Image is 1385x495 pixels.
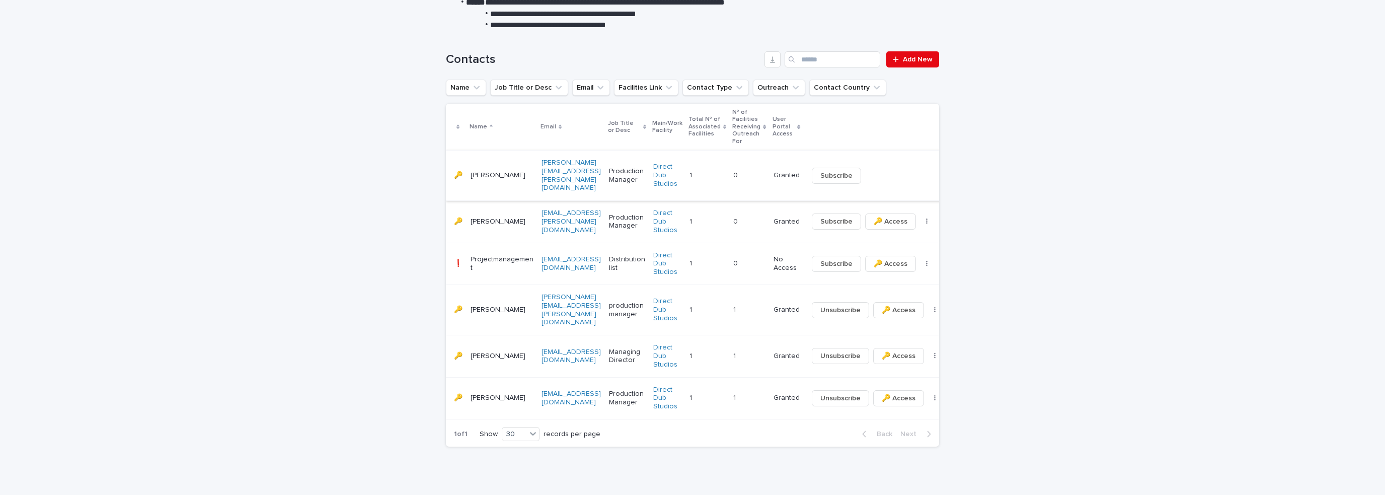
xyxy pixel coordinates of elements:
[682,80,749,96] button: Contact Type
[652,118,682,136] p: Main/Work Facility
[653,209,681,234] a: Direct Dub Studios
[812,256,861,272] button: Subscribe
[733,216,740,226] p: 0
[446,201,958,243] tr: 🔑🔑 [PERSON_NAME][EMAIL_ADDRESS][PERSON_NAME][DOMAIN_NAME]Production ManagerDirect Dub Studios 11 ...
[774,171,800,180] p: Granted
[873,302,924,318] button: 🔑 Access
[653,386,681,411] a: Direct Dub Studios
[446,151,958,201] tr: 🔑🔑 [PERSON_NAME][PERSON_NAME][EMAIL_ADDRESS][PERSON_NAME][DOMAIN_NAME]Production ManagerDirect Du...
[812,390,869,406] button: Unsubscribe
[541,121,556,132] p: Email
[689,392,694,402] p: 1
[653,297,681,322] a: Direct Dub Studios
[882,393,915,403] span: 🔑 Access
[542,159,601,191] a: [PERSON_NAME][EMAIL_ADDRESS][PERSON_NAME][DOMAIN_NAME]
[733,169,740,180] p: 0
[471,171,533,180] p: [PERSON_NAME]
[653,163,681,188] a: Direct Dub Studios
[446,335,958,377] tr: 🔑🔑 [PERSON_NAME][EMAIL_ADDRESS][DOMAIN_NAME]Managing DirectorDirect Dub Studios 11 11 GrantedUnsu...
[774,306,800,314] p: Granted
[873,348,924,364] button: 🔑 Access
[903,56,933,63] span: Add New
[689,216,694,226] p: 1
[732,107,760,147] p: № of Facilities Receiving Outreach For
[812,168,861,184] button: Subscribe
[733,350,738,361] p: 1
[773,114,795,139] p: User Portal Access
[688,114,721,139] p: Total № of Associated Facilities
[820,393,861,403] span: Unsubscribe
[733,392,738,402] p: 1
[774,352,800,361] p: Granted
[608,118,641,136] p: Job Title or Desc
[865,214,916,230] button: 🔑 Access
[480,430,498,439] p: Show
[471,394,533,402] p: [PERSON_NAME]
[820,171,853,181] span: Subscribe
[820,259,853,269] span: Subscribe
[446,285,958,335] tr: 🔑🔑 [PERSON_NAME][PERSON_NAME][EMAIL_ADDRESS][PERSON_NAME][DOMAIN_NAME]production managerDirect Du...
[689,257,694,268] p: 1
[774,255,800,272] p: No Access
[544,430,600,439] p: records per page
[542,209,601,234] a: [EMAIL_ADDRESS][PERSON_NAME][DOMAIN_NAME]
[454,216,465,226] p: 🔑
[446,243,958,285] tr: ❗️❗️ Projectmanagement[EMAIL_ADDRESS][DOMAIN_NAME]Distribution listDirect Dub Studios 11 00 No Ac...
[753,80,805,96] button: Outreach
[820,351,861,361] span: Unsubscribe
[542,294,601,326] a: [PERSON_NAME][EMAIL_ADDRESS][PERSON_NAME][DOMAIN_NAME]
[809,80,886,96] button: Contact Country
[653,251,681,276] a: Direct Dub Studios
[653,343,681,369] a: Direct Dub Studios
[812,302,869,318] button: Unsubscribe
[873,390,924,406] button: 🔑 Access
[542,390,601,406] a: [EMAIL_ADDRESS][DOMAIN_NAME]
[446,422,476,447] p: 1 of 1
[470,121,487,132] p: Name
[609,255,645,272] p: Distribution list
[609,348,645,365] p: Managing Director
[446,377,958,419] tr: 🔑🔑 [PERSON_NAME][EMAIL_ADDRESS][DOMAIN_NAME] Production ManagerDirect Dub Studios 11 11 GrantedUn...
[733,304,738,314] p: 1
[446,52,760,67] h1: Contacts
[774,218,800,226] p: Granted
[454,350,465,361] p: 🔑
[812,348,869,364] button: Unsubscribe
[874,217,907,227] span: 🔑 Access
[614,80,678,96] button: Facilities Link
[446,80,486,96] button: Name
[471,352,533,361] p: [PERSON_NAME]
[774,394,800,402] p: Granted
[882,351,915,361] span: 🔑 Access
[689,304,694,314] p: 1
[454,392,465,402] p: 🔑
[882,305,915,315] span: 🔑 Access
[572,80,610,96] button: Email
[454,257,465,268] p: ❗️
[854,430,896,439] button: Back
[471,218,533,226] p: [PERSON_NAME]
[502,429,526,440] div: 30
[785,51,880,67] input: Search
[896,430,939,439] button: Next
[874,259,907,269] span: 🔑 Access
[871,431,892,438] span: Back
[471,306,533,314] p: [PERSON_NAME]
[689,169,694,180] p: 1
[865,256,916,272] button: 🔑 Access
[886,51,939,67] a: Add New
[733,257,740,268] p: 0
[900,431,922,438] span: Next
[471,255,533,272] p: Projectmanagement
[609,390,645,407] p: Production Manager
[542,348,601,364] a: [EMAIL_ADDRESS][DOMAIN_NAME]
[490,80,568,96] button: Job Title or Desc
[542,256,601,271] a: [EMAIL_ADDRESS][DOMAIN_NAME]
[812,214,861,230] button: Subscribe
[609,214,645,231] p: Production Manager
[820,217,853,227] span: Subscribe
[609,167,645,184] p: Production Manager
[454,169,465,180] p: 🔑
[689,350,694,361] p: 1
